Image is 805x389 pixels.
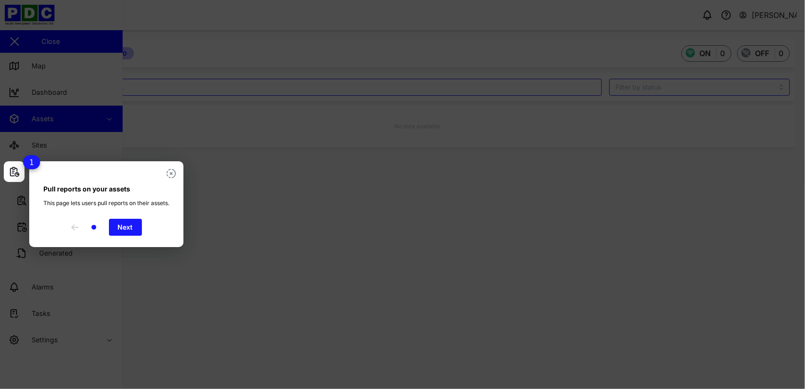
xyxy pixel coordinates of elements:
[23,155,40,169] span: 1
[43,184,169,194] div: Pull reports on your assets
[109,219,142,236] button: Next
[43,199,169,208] div: This page lets users pull reports on their assets.
[118,219,133,235] span: Next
